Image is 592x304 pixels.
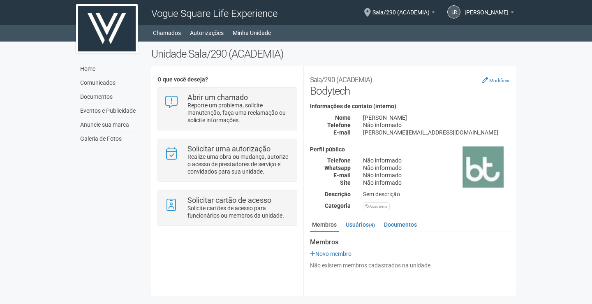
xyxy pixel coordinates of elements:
span: Vogue Square Life Experience [151,8,277,19]
a: Solicitar cartão de acesso Solicite cartões de acesso para funcionários ou membros da unidade. [164,197,290,219]
strong: E-mail [333,172,351,179]
a: Autorizações [190,27,224,39]
a: Home [78,62,139,76]
strong: Membros [310,239,510,246]
h4: Perfil público [310,146,510,153]
a: Membros [310,218,339,232]
strong: Solicitar cartão de acesso [187,196,271,204]
strong: E-mail [333,129,351,136]
a: Novo membro [310,251,351,257]
a: Comunicados [78,76,139,90]
a: Documentos [78,90,139,104]
span: Sala/290 (ACADEMIA) [372,1,430,16]
small: (4) [369,222,375,228]
p: Solicite cartões de acesso para funcionários ou membros da unidade. [187,204,291,219]
img: logo.jpg [76,4,138,53]
a: Galeria de Fotos [78,132,139,146]
div: Não informado [357,121,516,129]
strong: Descrição [325,191,351,197]
a: Usuários(4) [344,218,377,231]
div: Não existem membros cadastrados na unidade. [310,262,510,269]
h2: Unidade Sala/290 (ACADEMIA) [151,48,516,60]
strong: Telefone [327,122,351,128]
a: Documentos [382,218,419,231]
div: Academia [363,202,390,210]
p: Reporte um problema, solicite manutenção, faça uma reclamação ou solicite informações. [187,102,291,124]
span: Lays Roseno [465,1,509,16]
strong: Telefone [327,157,351,164]
h2: Bodytech [310,72,510,97]
div: [PERSON_NAME] [357,114,516,121]
div: [PERSON_NAME][EMAIL_ADDRESS][DOMAIN_NAME] [357,129,516,136]
a: Chamados [153,27,181,39]
div: Não informado [357,179,516,186]
a: LR [447,5,460,19]
strong: Whatsapp [324,165,351,171]
strong: Nome [335,114,351,121]
strong: Categoria [325,202,351,209]
p: Realize uma obra ou mudança, autorize o acesso de prestadores de serviço e convidados para sua un... [187,153,291,175]
h4: Informações de contato (interno) [310,103,510,109]
strong: Solicitar uma autorização [187,144,271,153]
a: Sala/290 (ACADEMIA) [372,10,435,17]
a: Modificar [482,77,510,84]
a: Eventos e Publicidade [78,104,139,118]
strong: Site [340,179,351,186]
small: Sala/290 (ACADEMIA) [310,76,372,84]
a: Minha Unidade [233,27,271,39]
div: Não informado [357,164,516,172]
a: Anuncie sua marca [78,118,139,132]
a: Solicitar uma autorização Realize uma obra ou mudança, autorize o acesso de prestadores de serviç... [164,145,290,175]
div: Sem descrição [357,190,516,198]
strong: Abrir um chamado [187,93,248,102]
img: business.png [462,146,504,188]
h4: O que você deseja? [157,77,297,83]
small: Modificar [489,78,510,84]
a: Abrir um chamado Reporte um problema, solicite manutenção, faça uma reclamação ou solicite inform... [164,94,290,124]
a: [PERSON_NAME] [465,10,514,17]
div: Não informado [357,157,516,164]
div: Não informado [357,172,516,179]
